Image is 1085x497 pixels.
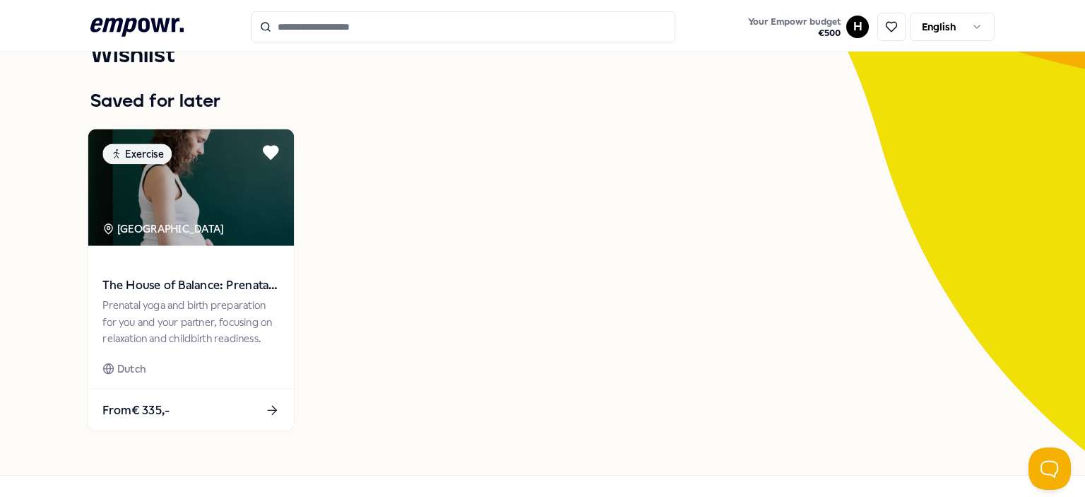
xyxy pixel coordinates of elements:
a: Your Empowr budget€500 [742,12,846,42]
span: From € 335,- [102,401,170,419]
a: package imageExercise[GEOGRAPHIC_DATA] The House of Balance: Prenatal yoga & Birth preparationPre... [88,129,295,432]
button: H [846,16,869,38]
div: Exercise [102,144,172,164]
h1: Saved for later [90,88,995,116]
div: [GEOGRAPHIC_DATA] [102,221,226,237]
span: € 500 [748,28,841,39]
iframe: Help Scout Beacon - Open [1028,448,1071,490]
span: The House of Balance: Prenatal yoga & Birth preparation [102,276,279,295]
input: Search for products, categories or subcategories [251,11,675,42]
span: Dutch [117,361,146,377]
h1: Wishlist [90,38,995,74]
div: Prenatal yoga and birth preparation for you and your partner, focusing on relaxation and childbir... [102,298,279,346]
button: Your Empowr budget€500 [745,13,843,42]
img: package image [88,129,294,246]
span: Your Empowr budget [748,16,841,28]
